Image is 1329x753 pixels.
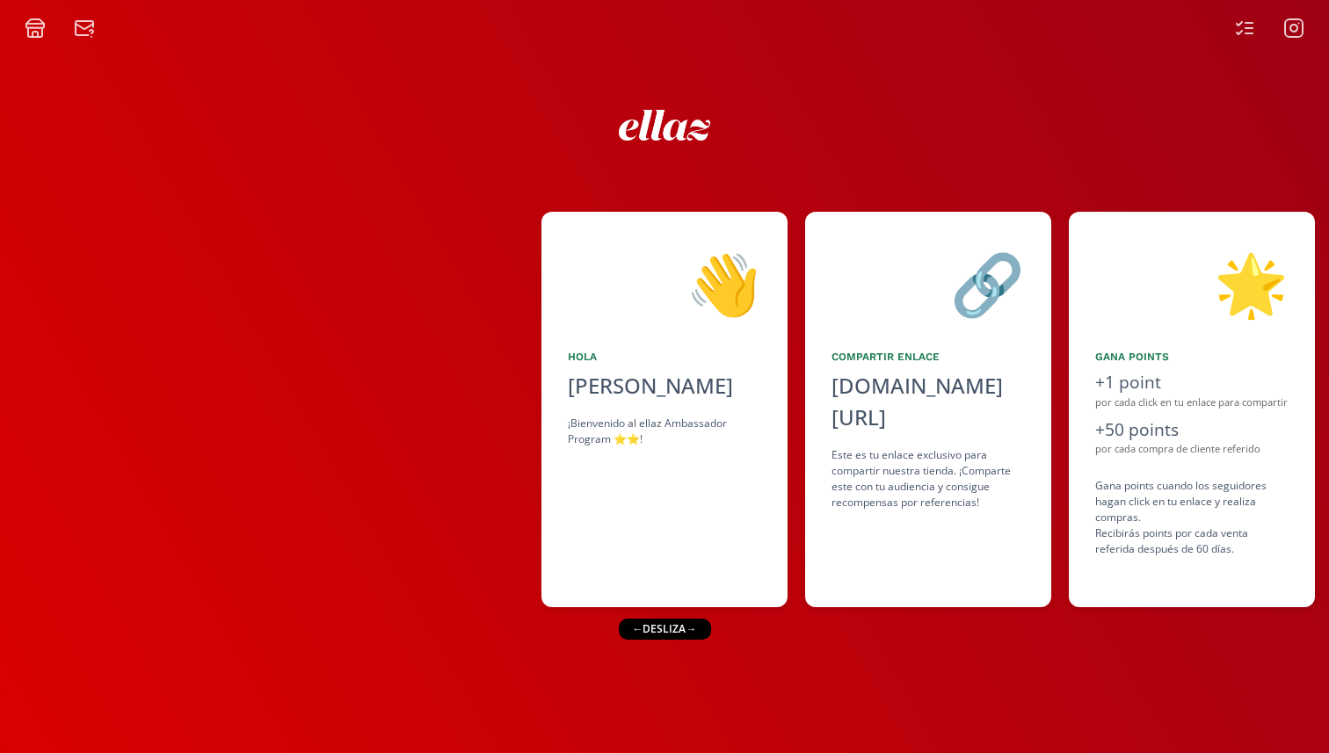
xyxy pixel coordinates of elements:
[832,370,1025,433] div: [DOMAIN_NAME][URL]
[1095,370,1289,395] div: +1 point
[1095,395,1289,410] div: por cada click en tu enlace para compartir
[832,238,1025,328] div: 🔗
[832,349,1025,365] div: Compartir Enlace
[568,238,761,328] div: 👋
[568,416,761,447] div: ¡Bienvenido al ellaz Ambassador Program ⭐️⭐️!
[619,619,711,640] div: ← desliza →
[1095,478,1289,557] div: Gana points cuando los seguidores hagan click en tu enlace y realiza compras . Recibirás points p...
[1095,417,1289,443] div: +50 points
[1095,349,1289,365] div: Gana points
[568,370,761,402] div: [PERSON_NAME]
[832,447,1025,510] div: Este es tu enlace exclusivo para compartir nuestra tienda. ¡Comparte este con tu audiencia y cons...
[568,349,761,365] div: Hola
[1095,238,1289,328] div: 🌟
[619,110,711,141] img: ew9eVGDHp6dD
[1095,442,1289,457] div: por cada compra de cliente referido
